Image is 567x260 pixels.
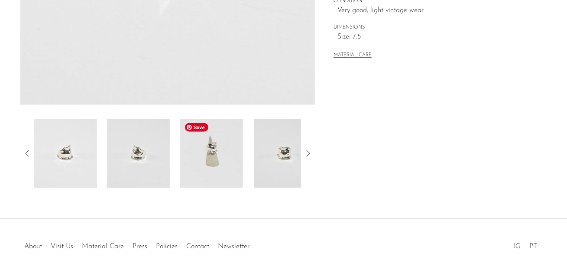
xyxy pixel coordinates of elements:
[187,243,210,250] a: Contact
[337,5,528,16] span: Very good; light vintage wear.
[20,236,254,253] ul: Quick links
[334,52,372,59] button: MATERIAL CARE
[334,24,528,32] span: DIMENSIONS
[82,243,124,250] a: Material Care
[156,243,178,250] a: Policies
[107,119,170,188] img: Sterling Ruffle Ring
[254,119,317,188] img: Sterling Ruffle Ring
[514,243,521,250] a: IG
[337,32,528,43] span: Size: 7.5
[529,243,537,250] a: PT
[509,236,541,253] ul: Social Medias
[51,243,74,250] a: Visit Us
[185,123,208,132] span: Save
[133,243,148,250] a: Press
[180,119,243,188] img: Sterling Ruffle Ring
[34,119,97,188] img: Sterling Ruffle Ring
[25,243,42,250] a: About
